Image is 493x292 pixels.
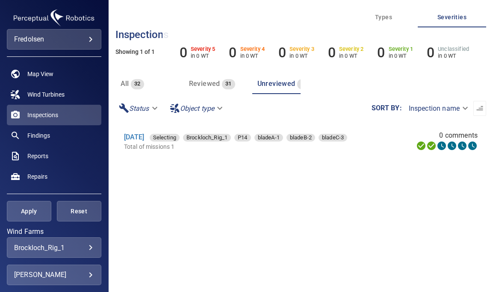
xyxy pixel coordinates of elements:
p: in 0 WT [240,53,265,59]
h6: Severity 2 [339,46,364,52]
span: Selecting [150,133,180,142]
div: Status [115,101,163,116]
div: Object type [166,101,228,116]
h6: Unclassified [438,46,469,52]
span: P14 [234,133,251,142]
div: fredolsen [14,32,94,46]
span: Unreviewed [257,80,295,88]
button: Apply [7,201,51,221]
span: 31 [222,79,235,89]
div: [PERSON_NAME] [14,268,94,282]
p: Total of missions 1 [124,142,383,151]
li: Severity 4 [229,44,265,61]
span: bladeA-1 [254,133,283,142]
h6: Severity 3 [289,46,314,52]
span: Wind Turbines [27,90,65,99]
svg: Matching 0% [457,141,467,151]
span: Reports [27,152,48,160]
span: Reviewed [189,80,220,88]
button: Sort list from oldest to newest [473,101,486,116]
li: Severity 3 [278,44,314,61]
span: Repairs [27,172,47,181]
span: Findings [27,131,50,140]
div: Brockloch_Rig_1 [14,244,94,252]
svg: Uploading 100% [416,141,426,151]
span: Types [354,12,413,23]
p: in 0 WT [289,53,314,59]
h6: Severity 1 [389,46,413,52]
em: Status [129,104,149,112]
h5: Showing 1 of 1 [115,49,486,55]
span: bladeB-2 [286,133,315,142]
li: Severity 5 [180,44,216,61]
div: Wind Farms [7,237,101,258]
span: Severities [423,12,481,23]
div: Inspection name [402,101,473,116]
h6: 0 [229,44,236,61]
a: windturbines noActive [7,84,101,105]
h6: 0 [180,44,187,61]
span: Apply [18,206,41,217]
h6: 0 [328,44,336,61]
span: Brockloch_Rig_1 [183,133,231,142]
span: 1 [297,79,307,89]
h3: Inspections [115,29,486,40]
a: inspections active [7,105,101,125]
svg: Data Formatted 100% [426,141,437,151]
h6: Severity 5 [191,46,216,52]
a: [DATE] [124,133,145,141]
div: fredolsen [7,29,101,50]
span: Inspections [27,111,58,119]
label: Sort by : [372,105,402,112]
button: Reset [57,201,101,221]
span: All [121,80,129,88]
p: in 0 WT [191,53,216,59]
li: Severity 1 [377,44,413,61]
a: repairs noActive [7,166,101,187]
div: Brockloch_Rig_1 [183,134,231,142]
span: 0 comments [439,130,478,141]
p: in 0 WT [339,53,364,59]
span: bladeC-3 [319,133,347,142]
span: 32 [131,79,144,89]
img: fredolsen-logo [11,7,97,29]
div: P14 [234,134,251,142]
span: Reset [68,206,91,217]
div: bladeC-3 [319,134,347,142]
svg: ML Processing 0% [447,141,457,151]
h6: 0 [427,44,434,61]
p: in 0 WT [438,53,469,59]
em: Object type [180,104,215,112]
li: Severity 2 [328,44,364,61]
div: bladeA-1 [254,134,283,142]
p: in 0 WT [389,53,413,59]
li: Severity Unclassified [427,44,469,61]
span: Map View [27,70,53,78]
label: Wind Farms [7,228,101,235]
a: map noActive [7,64,101,84]
svg: Selecting 0% [437,141,447,151]
div: Selecting [150,134,180,142]
a: reports noActive [7,146,101,166]
h6: 0 [278,44,286,61]
svg: Classification 0% [467,141,478,151]
h6: Severity 4 [240,46,265,52]
h6: 0 [377,44,385,61]
a: findings noActive [7,125,101,146]
div: bladeB-2 [286,134,315,142]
